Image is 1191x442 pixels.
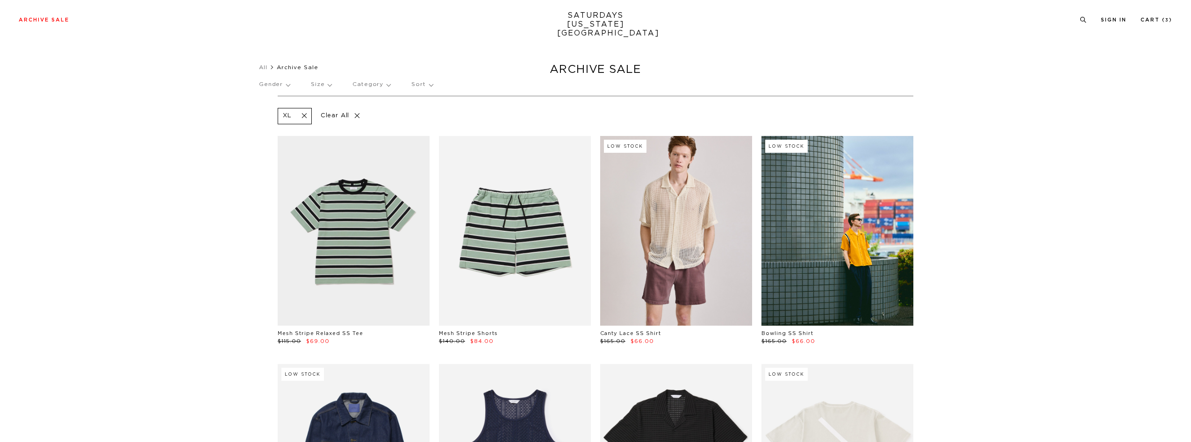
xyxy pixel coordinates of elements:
div: Low Stock [281,368,324,381]
small: 3 [1165,18,1169,22]
a: All [259,64,267,70]
span: $66.00 [631,339,654,344]
div: Low Stock [765,140,808,153]
a: Archive Sale [19,17,69,22]
a: Bowling SS Shirt [761,331,813,336]
a: Mesh Stripe Relaxed SS Tee [278,331,363,336]
div: Low Stock [604,140,646,153]
span: $165.00 [761,339,787,344]
span: Archive Sale [277,64,318,70]
span: $165.00 [600,339,625,344]
a: Sign In [1101,17,1126,22]
p: XL [283,112,292,120]
p: Gender [259,74,290,95]
span: $140.00 [439,339,465,344]
a: Mesh Stripe Shorts [439,331,498,336]
p: Clear All [316,108,365,124]
span: $66.00 [792,339,815,344]
a: Canty Lace SS Shirt [600,331,661,336]
p: Sort [411,74,432,95]
span: $115.00 [278,339,301,344]
div: Low Stock [765,368,808,381]
p: Size [311,74,331,95]
a: SATURDAYS[US_STATE][GEOGRAPHIC_DATA] [557,11,634,38]
p: Category [352,74,390,95]
a: Cart (3) [1141,17,1172,22]
span: $69.00 [306,339,330,344]
span: $84.00 [470,339,494,344]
